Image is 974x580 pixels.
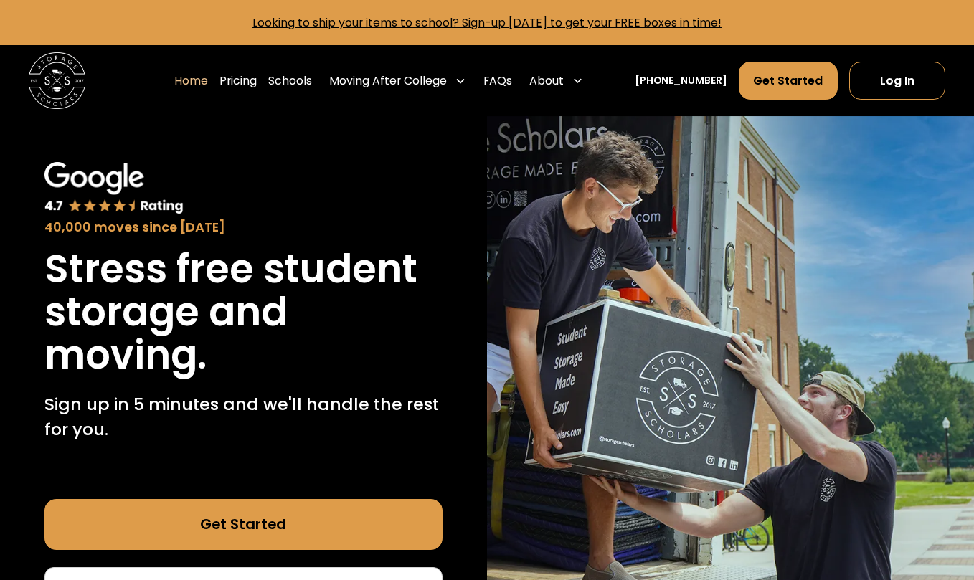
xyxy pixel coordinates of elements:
a: home [29,52,85,109]
img: Storage Scholars main logo [29,52,85,109]
h1: Stress free student storage and moving. [44,248,442,377]
img: Google 4.7 star rating [44,162,184,215]
a: Schools [268,61,312,100]
a: Get Started [739,62,838,100]
p: Sign up in 5 minutes and we'll handle the rest for you. [44,391,442,442]
div: Moving After College [329,72,447,90]
a: Get Started [44,499,442,550]
a: Looking to ship your items to school? Sign-up [DATE] to get your FREE boxes in time! [252,14,722,31]
a: Pricing [219,61,257,100]
a: Home [174,61,208,100]
a: Log In [849,62,946,100]
div: About [529,72,564,90]
a: [PHONE_NUMBER] [635,73,727,88]
div: 40,000 moves since [DATE] [44,218,442,237]
div: About [524,61,590,100]
a: FAQs [483,61,512,100]
div: Moving After College [323,61,473,100]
